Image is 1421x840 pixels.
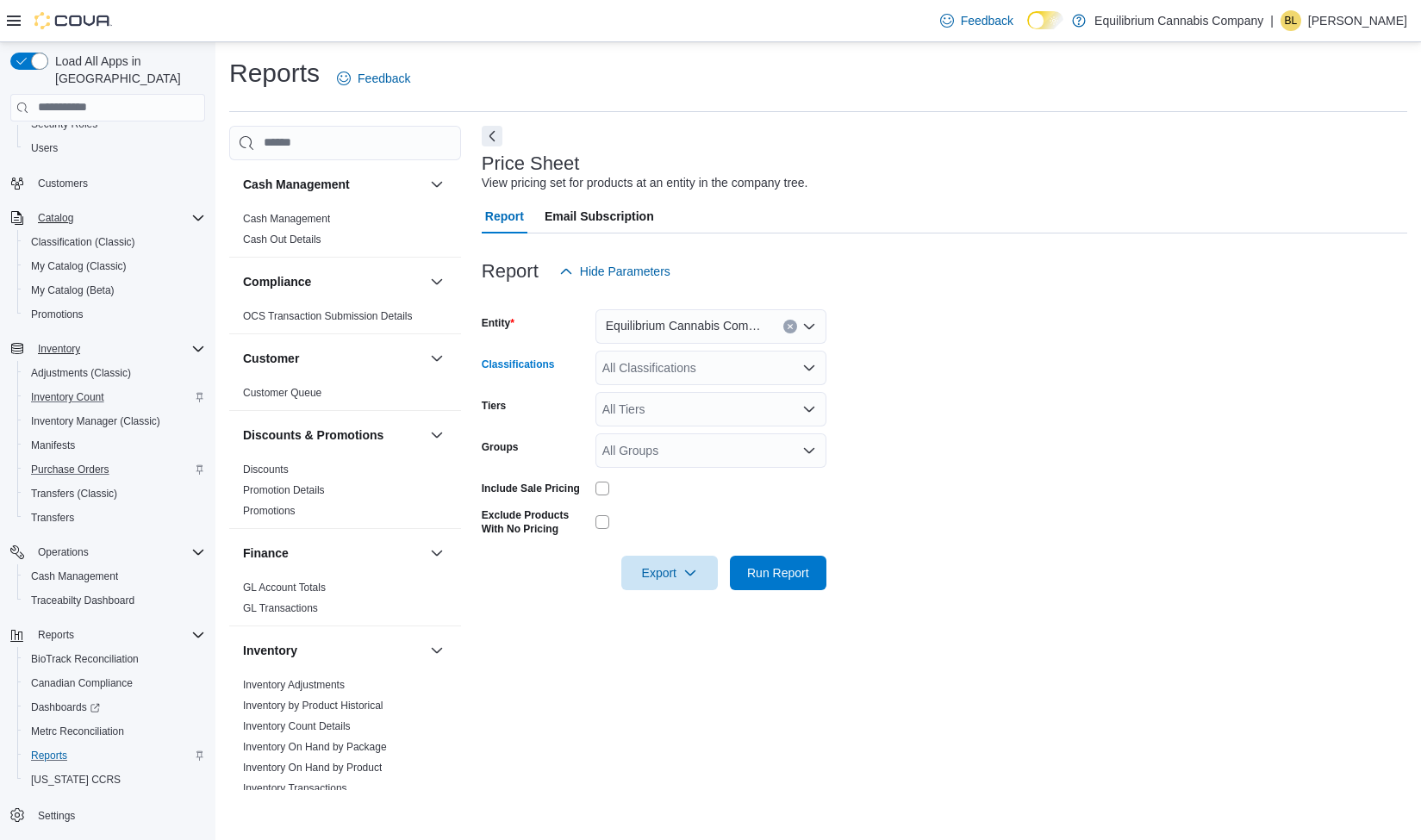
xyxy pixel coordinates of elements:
[427,174,447,195] button: Cash Management
[17,564,212,588] button: Cash Management
[24,649,146,669] a: BioTrack Reconciliation
[243,350,299,367] h3: Customer
[783,320,797,333] button: Clear input
[632,556,707,590] span: Export
[802,444,816,457] button: Open list of options
[24,304,90,325] a: Promotions
[24,304,205,325] span: Promotions
[24,114,205,134] span: Security Roles
[229,56,320,90] h1: Reports
[482,174,808,192] div: View pricing set for products at an entity in the company tree.
[31,700,100,714] span: Dashboards
[580,263,670,280] span: Hide Parameters
[24,232,142,252] a: Classification (Classic)
[24,566,125,587] a: Cash Management
[243,582,326,594] a: GL Account Totals
[24,256,134,277] a: My Catalog (Classic)
[24,411,167,432] a: Inventory Manager (Classic)
[31,235,135,249] span: Classification (Classic)
[31,569,118,583] span: Cash Management
[1270,10,1274,31] p: |
[24,232,205,252] span: Classification (Classic)
[482,126,502,146] button: Next
[330,61,417,96] a: Feedback
[31,366,131,380] span: Adjustments (Classic)
[243,464,289,476] a: Discounts
[24,138,65,159] a: Users
[243,642,423,659] button: Inventory
[17,744,212,768] button: Reports
[31,594,134,607] span: Traceabilty Dashboard
[24,745,205,766] span: Reports
[427,348,447,369] button: Customer
[24,673,140,694] a: Canadian Compliance
[24,114,104,134] a: Security Roles
[802,402,816,416] button: Open list of options
[17,433,212,457] button: Manifests
[24,256,205,277] span: My Catalog (Classic)
[31,208,80,228] button: Catalog
[17,671,212,695] button: Canadian Compliance
[24,435,82,456] a: Manifests
[31,259,127,273] span: My Catalog (Classic)
[24,280,205,301] span: My Catalog (Beta)
[243,762,382,774] a: Inventory On Hand by Product
[621,556,718,590] button: Export
[17,719,212,744] button: Metrc Reconciliation
[243,176,350,193] h3: Cash Management
[24,138,205,159] span: Users
[24,721,205,742] span: Metrc Reconciliation
[31,283,115,297] span: My Catalog (Beta)
[17,278,212,302] button: My Catalog (Beta)
[243,176,423,193] button: Cash Management
[17,385,212,409] button: Inventory Count
[31,173,95,194] a: Customers
[17,506,212,530] button: Transfers
[24,387,111,408] a: Inventory Count
[3,802,212,827] button: Settings
[31,676,133,690] span: Canadian Compliance
[545,199,654,233] span: Email Subscription
[482,261,539,282] h3: Report
[38,342,80,356] span: Inventory
[24,363,138,383] a: Adjustments (Classic)
[31,414,160,428] span: Inventory Manager (Classic)
[24,721,131,742] a: Metrc Reconciliation
[24,769,128,790] a: [US_STATE] CCRS
[1281,10,1301,31] div: Brandon Learson
[243,782,347,794] a: Inventory Transactions
[31,804,205,825] span: Settings
[38,177,88,190] span: Customers
[243,544,423,562] button: Finance
[31,208,205,228] span: Catalog
[3,623,212,647] button: Reports
[243,213,330,225] a: Cash Management
[48,53,205,87] span: Load All Apps in [GEOGRAPHIC_DATA]
[1308,10,1407,31] p: [PERSON_NAME]
[3,206,212,230] button: Catalog
[31,773,121,787] span: [US_STATE] CCRS
[3,337,212,361] button: Inventory
[17,768,212,792] button: [US_STATE] CCRS
[243,642,297,659] h3: Inventory
[24,745,74,766] a: Reports
[243,679,345,691] a: Inventory Adjustments
[243,426,423,444] button: Discounts & Promotions
[427,271,447,292] button: Compliance
[24,566,205,587] span: Cash Management
[482,440,519,454] label: Groups
[24,649,205,669] span: BioTrack Reconciliation
[1027,11,1063,29] input: Dark Mode
[31,542,205,563] span: Operations
[3,171,212,196] button: Customers
[802,320,816,333] button: Open list of options
[243,741,387,753] a: Inventory On Hand by Package
[17,647,212,671] button: BioTrack Reconciliation
[24,673,205,694] span: Canadian Compliance
[482,316,514,330] label: Entity
[38,211,73,225] span: Catalog
[17,588,212,613] button: Traceabilty Dashboard
[1285,10,1298,31] span: BL
[243,720,351,732] a: Inventory Count Details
